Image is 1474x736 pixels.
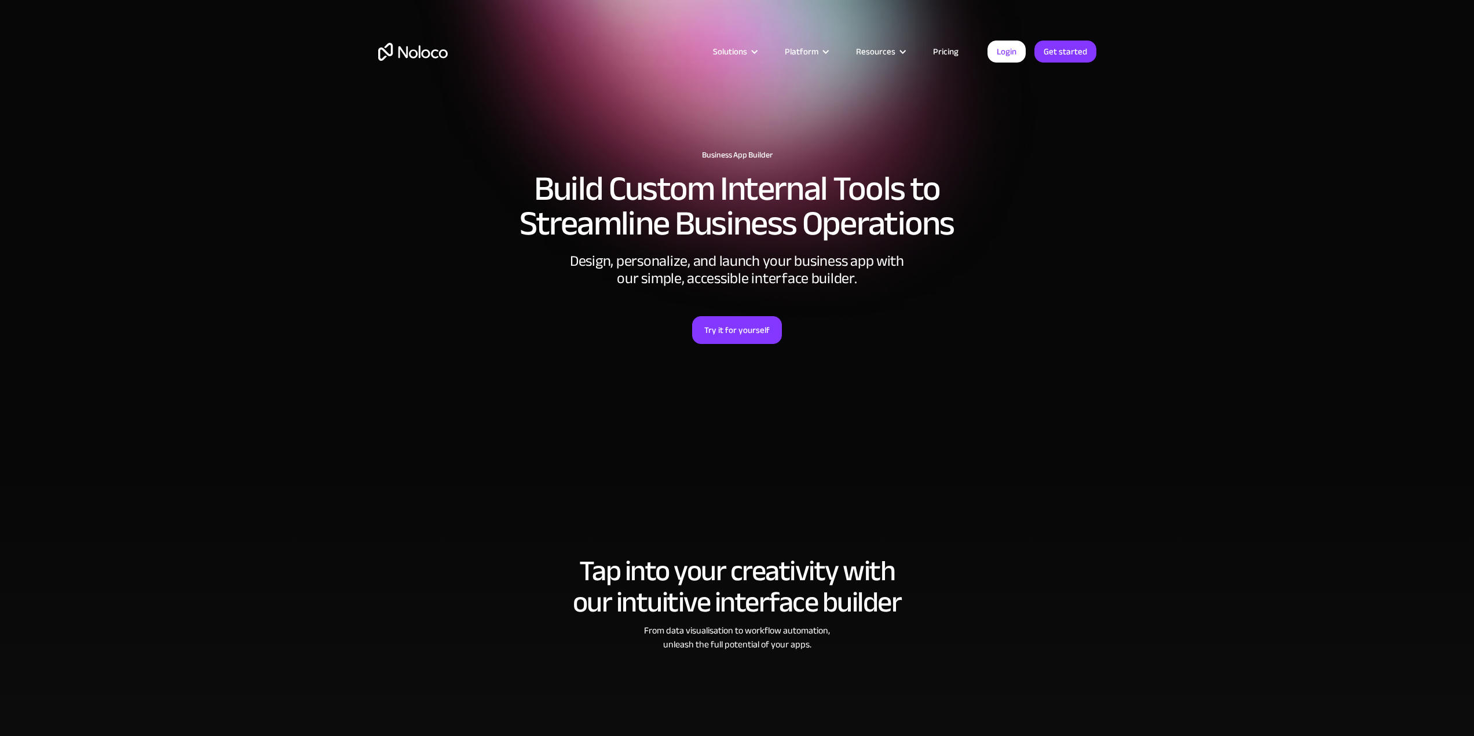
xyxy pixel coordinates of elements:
[856,44,895,59] div: Resources
[564,252,911,287] div: Design, personalize, and launch your business app with our simple, accessible interface builder.
[692,316,782,344] a: Try it for yourself
[919,44,973,59] a: Pricing
[378,151,1096,160] h1: Business App Builder
[378,624,1096,651] div: From data visualisation to workflow automation, unleash the full potential of your apps.
[378,555,1096,618] h2: Tap into your creativity with our intuitive interface builder
[378,171,1096,241] h2: Build Custom Internal Tools to Streamline Business Operations
[378,43,448,61] a: home
[785,44,818,59] div: Platform
[987,41,1026,63] a: Login
[842,44,919,59] div: Resources
[770,44,842,59] div: Platform
[713,44,747,59] div: Solutions
[698,44,770,59] div: Solutions
[1034,41,1096,63] a: Get started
